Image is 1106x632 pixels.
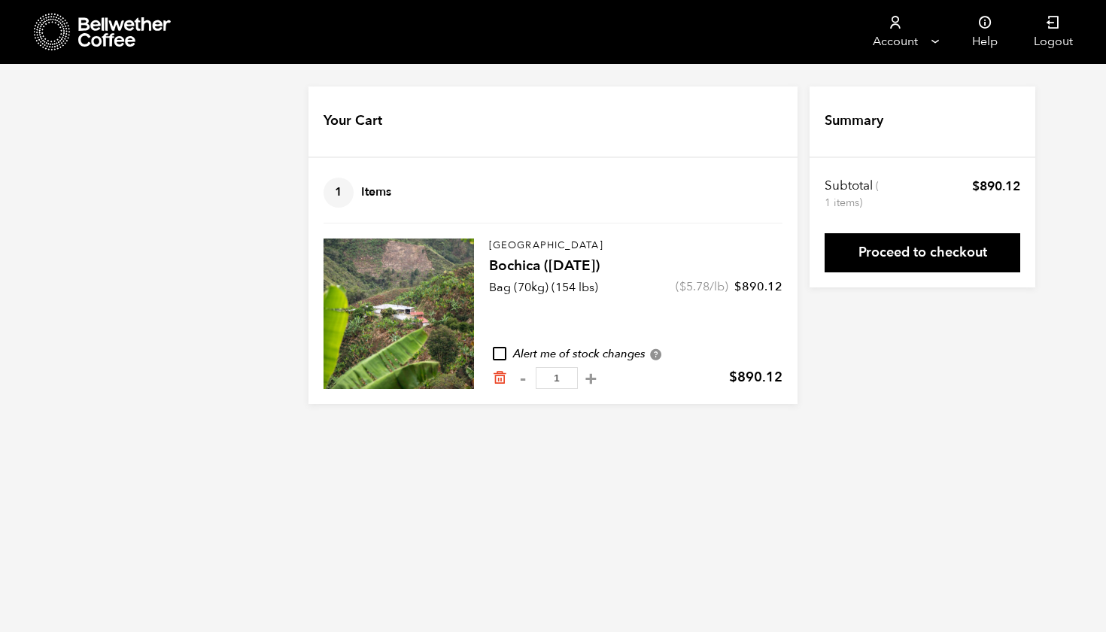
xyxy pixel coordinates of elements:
[729,368,782,387] bdi: 890.12
[489,239,782,254] p: [GEOGRAPHIC_DATA]
[972,178,980,195] span: $
[489,346,782,363] div: Alert me of stock changes
[492,370,507,386] a: Remove from cart
[734,278,782,295] bdi: 890.12
[676,278,728,295] span: ( /lb)
[825,111,883,131] h4: Summary
[489,278,598,296] p: Bag (70kg) (154 lbs)
[729,368,737,387] span: $
[679,278,709,295] bdi: 5.78
[513,371,532,386] button: -
[324,111,382,131] h4: Your Cart
[825,233,1020,272] a: Proceed to checkout
[679,278,686,295] span: $
[825,178,881,211] th: Subtotal
[972,178,1020,195] bdi: 890.12
[734,278,742,295] span: $
[324,178,391,208] h4: Items
[324,178,354,208] span: 1
[489,256,782,277] h4: Bochica ([DATE])
[582,371,600,386] button: +
[536,367,578,389] input: Qty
